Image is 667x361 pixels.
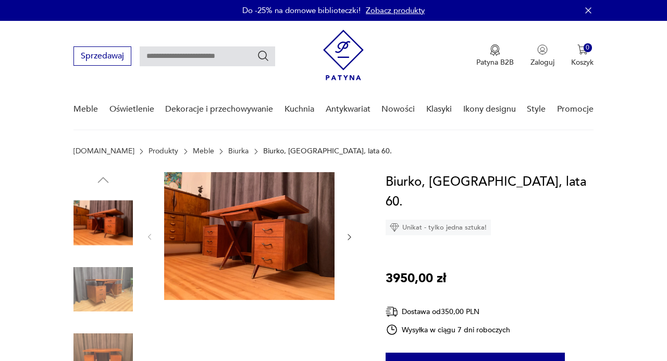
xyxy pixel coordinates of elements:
a: Dekoracje i przechowywanie [165,89,273,129]
p: Biurko, [GEOGRAPHIC_DATA], lata 60. [263,147,392,155]
a: Biurka [228,147,249,155]
a: [DOMAIN_NAME] [73,147,134,155]
img: Zdjęcie produktu Biurko, Włochy, lata 60. [164,172,335,300]
img: Ikona koszyka [577,44,588,55]
a: Sprzedawaj [73,53,131,61]
button: Zaloguj [530,44,554,67]
a: Klasyki [426,89,452,129]
a: Promocje [557,89,594,129]
button: 0Koszyk [571,44,594,67]
a: Nowości [381,89,415,129]
button: Szukaj [257,50,269,62]
img: Ikona medalu [490,44,500,56]
h1: Biurko, [GEOGRAPHIC_DATA], lata 60. [386,172,594,212]
a: Kuchnia [285,89,314,129]
img: Ikona diamentu [390,223,399,232]
img: Zdjęcie produktu Biurko, Włochy, lata 60. [73,193,133,252]
img: Zdjęcie produktu Biurko, Włochy, lata 60. [73,260,133,319]
p: Zaloguj [530,57,554,67]
button: Sprzedawaj [73,46,131,66]
a: Zobacz produkty [366,5,425,16]
img: Patyna - sklep z meblami i dekoracjami vintage [323,30,364,80]
div: Unikat - tylko jedna sztuka! [386,220,491,235]
div: 0 [584,43,592,52]
a: Style [527,89,546,129]
button: Patyna B2B [476,44,514,67]
a: Produkty [149,147,178,155]
p: Koszyk [571,57,594,67]
div: Wysyłka w ciągu 7 dni roboczych [386,323,511,336]
a: Oświetlenie [109,89,154,129]
a: Meble [73,89,98,129]
p: 3950,00 zł [386,269,446,288]
img: Ikona dostawy [386,305,398,318]
a: Antykwariat [326,89,370,129]
a: Meble [193,147,214,155]
a: Ikona medaluPatyna B2B [476,44,514,67]
a: Ikony designu [463,89,516,129]
img: Ikonka użytkownika [537,44,548,55]
div: Dostawa od 350,00 PLN [386,305,511,318]
p: Do -25% na domowe biblioteczki! [242,5,361,16]
p: Patyna B2B [476,57,514,67]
